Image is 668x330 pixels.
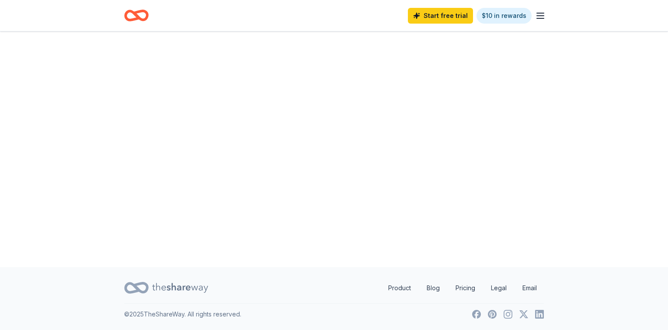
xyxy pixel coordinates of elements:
[449,279,482,297] a: Pricing
[408,8,473,24] a: Start free trial
[381,279,418,297] a: Product
[515,279,544,297] a: Email
[381,279,544,297] nav: quick links
[420,279,447,297] a: Blog
[484,279,514,297] a: Legal
[477,8,532,24] a: $10 in rewards
[124,309,241,320] p: © 2025 TheShareWay. All rights reserved.
[124,5,149,26] a: Home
